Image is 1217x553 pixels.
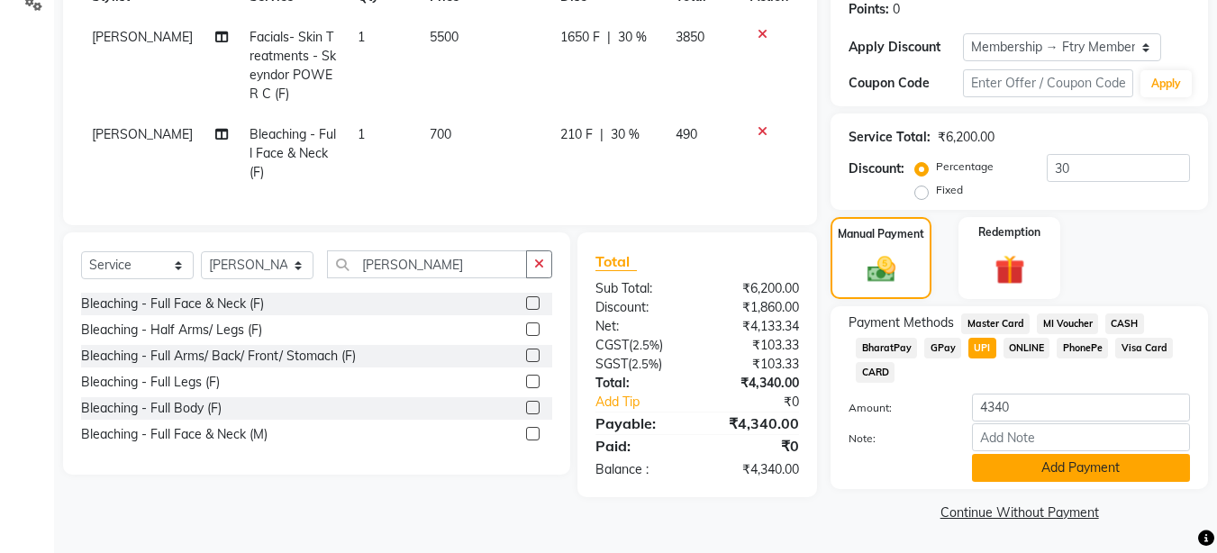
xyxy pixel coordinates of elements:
[607,28,611,47] span: |
[81,321,262,340] div: Bleaching - Half Arms/ Legs (F)
[582,412,697,434] div: Payable:
[697,279,813,298] div: ₹6,200.00
[849,159,904,178] div: Discount:
[985,251,1034,288] img: _gift.svg
[582,435,697,457] div: Paid:
[582,336,697,355] div: ( )
[1140,70,1192,97] button: Apply
[858,253,904,286] img: _cash.svg
[430,126,451,142] span: 700
[81,373,220,392] div: Bleaching - Full Legs (F)
[835,400,958,416] label: Amount:
[560,28,600,47] span: 1650 F
[972,454,1190,482] button: Add Payment
[978,224,1040,240] label: Redemption
[358,29,365,45] span: 1
[595,356,628,372] span: SGST
[92,126,193,142] span: [PERSON_NAME]
[595,252,637,271] span: Total
[697,355,813,374] div: ₹103.33
[961,313,1030,334] span: Master Card
[327,250,527,278] input: Search or Scan
[81,347,356,366] div: Bleaching - Full Arms/ Back/ Front/ Stomach (F)
[972,423,1190,451] input: Add Note
[250,126,336,180] span: Bleaching - Full Face & Neck (F)
[582,374,697,393] div: Total:
[938,128,994,147] div: ₹6,200.00
[697,317,813,336] div: ₹4,133.34
[81,295,264,313] div: Bleaching - Full Face & Neck (F)
[81,399,222,418] div: Bleaching - Full Body (F)
[697,298,813,317] div: ₹1,860.00
[856,362,895,383] span: CARD
[838,226,924,242] label: Manual Payment
[358,126,365,142] span: 1
[697,374,813,393] div: ₹4,340.00
[611,125,640,144] span: 30 %
[936,159,994,175] label: Percentage
[924,338,961,358] span: GPay
[676,126,697,142] span: 490
[834,503,1204,522] a: Continue Without Payment
[676,29,704,45] span: 3850
[849,38,962,57] div: Apply Discount
[697,460,813,479] div: ₹4,340.00
[856,338,917,358] span: BharatPay
[582,279,697,298] div: Sub Total:
[1037,313,1098,334] span: MI Voucher
[849,128,931,147] div: Service Total:
[1004,338,1050,358] span: ONLINE
[849,74,962,93] div: Coupon Code
[600,125,604,144] span: |
[560,125,593,144] span: 210 F
[81,425,268,444] div: Bleaching - Full Face & Neck (M)
[1115,338,1173,358] span: Visa Card
[697,435,813,457] div: ₹0
[835,431,958,447] label: Note:
[631,357,658,371] span: 2.5%
[697,336,813,355] div: ₹103.33
[250,29,336,102] span: Facials- Skin Treatments - Skeyndor POWER C (F)
[618,28,647,47] span: 30 %
[582,460,697,479] div: Balance :
[582,393,716,412] a: Add Tip
[92,29,193,45] span: [PERSON_NAME]
[632,338,659,352] span: 2.5%
[849,313,954,332] span: Payment Methods
[582,355,697,374] div: ( )
[963,69,1133,97] input: Enter Offer / Coupon Code
[1105,313,1144,334] span: CASH
[936,182,963,198] label: Fixed
[1057,338,1108,358] span: PhonePe
[582,317,697,336] div: Net:
[697,412,813,434] div: ₹4,340.00
[595,337,629,353] span: CGST
[430,29,459,45] span: 5500
[968,338,996,358] span: UPI
[972,394,1190,422] input: Amount
[582,298,697,317] div: Discount:
[717,393,813,412] div: ₹0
